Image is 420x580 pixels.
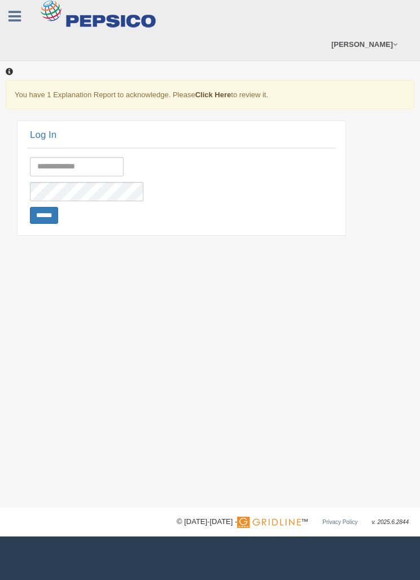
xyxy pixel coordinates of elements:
span: v. 2025.6.2844 [372,519,409,525]
a: [PERSON_NAME] [326,28,403,60]
h2: Log In [30,130,218,141]
img: Gridline [237,517,301,528]
div: © [DATE]-[DATE] - ™ [177,516,409,528]
div: You have 1 Explanation Report to acknowledge. Please to review it. [6,80,414,109]
a: Click Here [195,90,231,99]
a: Privacy Policy [322,519,357,525]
